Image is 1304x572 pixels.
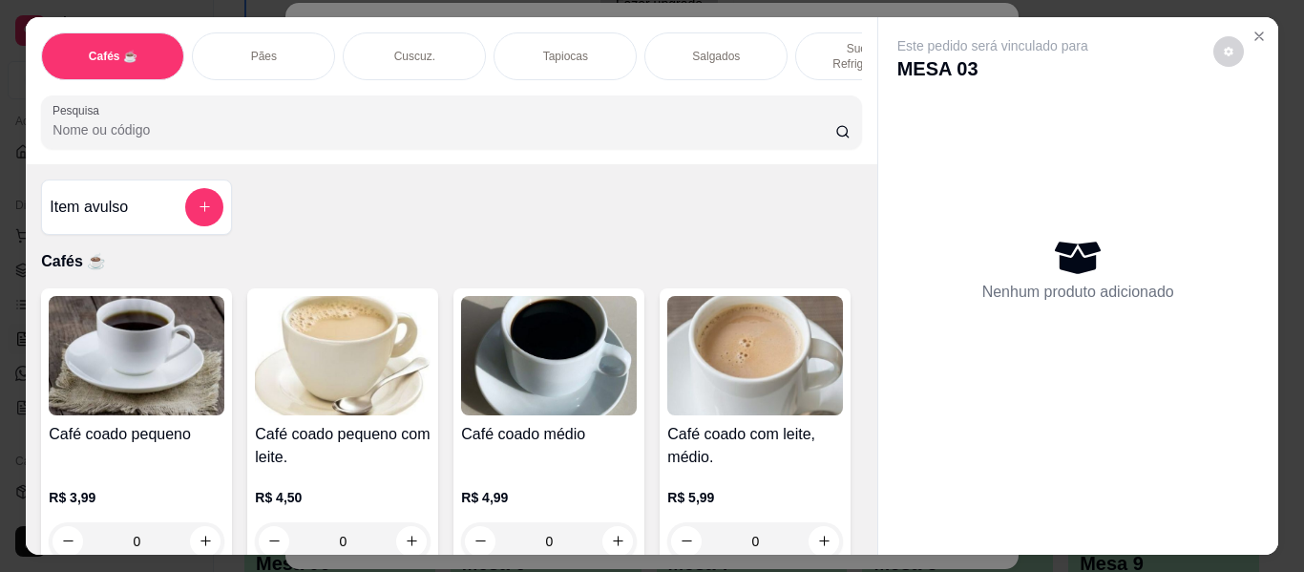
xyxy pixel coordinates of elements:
img: product-image [49,296,224,415]
button: decrease-product-quantity [465,526,495,557]
button: increase-product-quantity [809,526,839,557]
button: Close [1244,21,1274,52]
button: decrease-product-quantity [1213,36,1244,67]
h4: Café coado pequeno com leite. [255,423,431,469]
button: increase-product-quantity [602,526,633,557]
button: decrease-product-quantity [671,526,702,557]
p: Sucos e Refrigerantes [811,41,922,72]
img: product-image [255,296,431,415]
p: Pães [251,49,277,64]
p: Este pedido será vinculado para [897,36,1088,55]
h4: Café coado médio [461,423,637,446]
img: product-image [461,296,637,415]
img: product-image [667,296,843,415]
p: Cuscuz. [394,49,435,64]
label: Pesquisa [53,102,106,118]
button: decrease-product-quantity [259,526,289,557]
h4: Café coado com leite, médio. [667,423,843,469]
button: add-separate-item [185,188,223,226]
button: decrease-product-quantity [53,526,83,557]
p: MESA 03 [897,55,1088,82]
p: Cafés ☕ [89,49,137,64]
p: R$ 4,50 [255,488,431,507]
p: R$ 3,99 [49,488,224,507]
button: increase-product-quantity [396,526,427,557]
input: Pesquisa [53,120,835,139]
p: Salgados [692,49,740,64]
h4: Café coado pequeno [49,423,224,446]
h4: Item avulso [50,196,128,219]
button: increase-product-quantity [190,526,221,557]
p: Cafés ☕ [41,250,861,273]
p: R$ 4,99 [461,488,637,507]
p: Nenhum produto adicionado [982,281,1174,304]
p: R$ 5,99 [667,488,843,507]
p: Tapiocas [543,49,588,64]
